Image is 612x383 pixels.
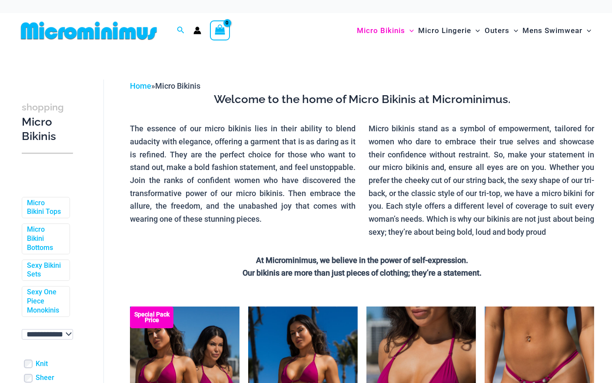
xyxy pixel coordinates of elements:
[482,17,520,44] a: OutersMenu ToggleMenu Toggle
[243,268,482,277] strong: Our bikinis are more than just pieces of clothing; they’re a statement.
[22,329,73,340] select: wpc-taxonomy-pa_color-745982
[522,20,582,42] span: Mens Swimwear
[177,25,185,36] a: Search icon link
[353,16,595,45] nav: Site Navigation
[485,20,509,42] span: Outers
[193,27,201,34] a: Account icon link
[582,20,591,42] span: Menu Toggle
[130,81,200,90] span: »
[357,20,405,42] span: Micro Bikinis
[130,312,173,323] b: Special Pack Price
[27,261,63,280] a: Sexy Bikini Sets
[256,256,468,265] strong: At Microminimus, we believe in the power of self-expression.
[130,122,356,226] p: The essence of our micro bikinis lies in their ability to blend audacity with elegance, offering ...
[520,17,593,44] a: Mens SwimwearMenu ToggleMenu Toggle
[418,20,471,42] span: Micro Lingerie
[130,92,594,107] h3: Welcome to the home of Micro Bikinis at Microminimus.
[22,100,73,144] h3: Micro Bikinis
[355,17,416,44] a: Micro BikinisMenu ToggleMenu Toggle
[509,20,518,42] span: Menu Toggle
[405,20,414,42] span: Menu Toggle
[27,288,63,315] a: Sexy One Piece Monokinis
[210,20,230,40] a: View Shopping Cart, empty
[130,81,151,90] a: Home
[36,360,48,369] a: Knit
[17,21,160,40] img: MM SHOP LOGO FLAT
[22,102,64,113] span: shopping
[155,81,200,90] span: Micro Bikinis
[416,17,482,44] a: Micro LingerieMenu ToggleMenu Toggle
[471,20,480,42] span: Menu Toggle
[27,225,63,252] a: Micro Bikini Bottoms
[36,373,54,383] a: Sheer
[27,199,63,217] a: Micro Bikini Tops
[369,122,594,238] p: Micro bikinis stand as a symbol of empowerment, tailored for women who dare to embrace their true...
